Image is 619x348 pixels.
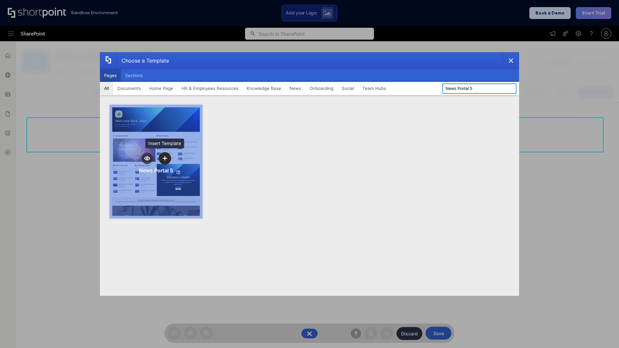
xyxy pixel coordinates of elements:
[145,82,177,95] button: Home Page
[285,82,305,95] button: News
[242,82,285,95] button: Knowledge Base
[587,317,619,348] iframe: Chat Widget
[116,53,169,69] div: Choose a Template
[113,82,145,95] button: Documents
[177,82,242,95] button: HR & Employees Resources
[358,82,390,95] button: Team Hubs
[100,52,519,296] div: template selector
[442,83,516,94] input: Search
[121,69,147,82] button: Sections
[338,82,358,95] button: Social
[100,82,113,95] button: All
[100,69,121,82] button: Pages
[139,167,173,174] div: News Portal 5
[305,82,338,95] button: Onboarding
